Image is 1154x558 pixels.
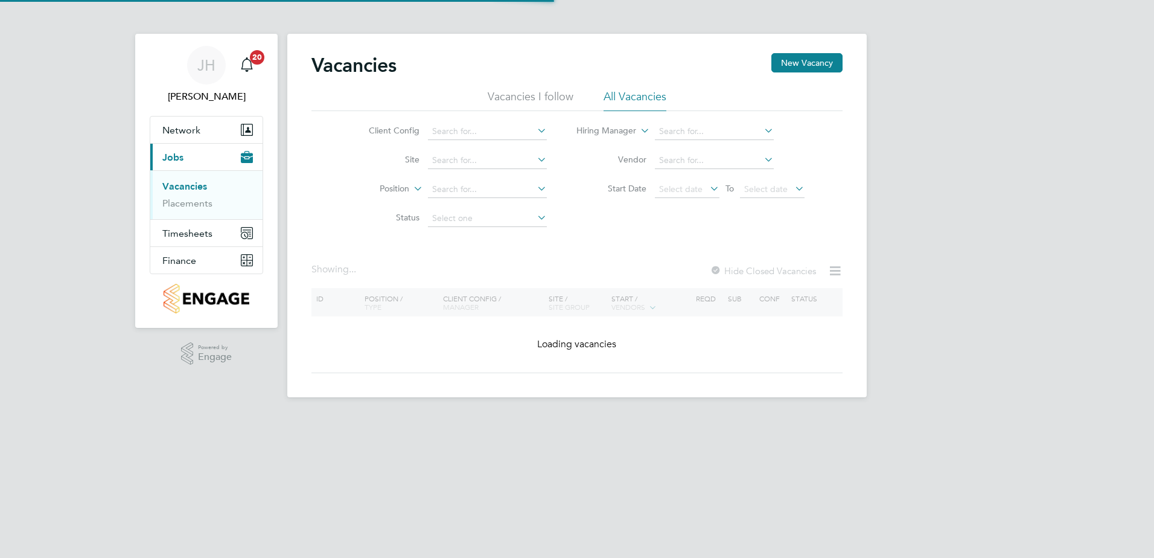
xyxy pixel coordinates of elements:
[135,34,278,328] nav: Main navigation
[164,284,249,313] img: countryside-properties-logo-retina.png
[350,212,419,223] label: Status
[659,184,703,194] span: Select date
[350,154,419,165] label: Site
[150,117,263,143] button: Network
[311,263,359,276] div: Showing
[428,210,547,227] input: Select one
[181,342,232,365] a: Powered byEngage
[198,352,232,362] span: Engage
[577,154,646,165] label: Vendor
[150,46,263,104] a: JH[PERSON_NAME]
[150,247,263,274] button: Finance
[655,123,774,140] input: Search for...
[350,125,419,136] label: Client Config
[150,284,263,313] a: Go to home page
[198,342,232,353] span: Powered by
[311,53,397,77] h2: Vacancies
[428,181,547,198] input: Search for...
[250,50,264,65] span: 20
[604,89,666,111] li: All Vacancies
[428,123,547,140] input: Search for...
[349,263,356,275] span: ...
[150,170,263,219] div: Jobs
[235,46,259,85] a: 20
[771,53,843,72] button: New Vacancy
[162,255,196,266] span: Finance
[710,265,816,277] label: Hide Closed Vacancies
[162,228,212,239] span: Timesheets
[655,152,774,169] input: Search for...
[488,89,573,111] li: Vacancies I follow
[150,144,263,170] button: Jobs
[150,89,263,104] span: Jack Hall
[197,57,215,73] span: JH
[162,124,200,136] span: Network
[150,220,263,246] button: Timesheets
[577,183,646,194] label: Start Date
[567,125,636,137] label: Hiring Manager
[162,181,207,192] a: Vacancies
[428,152,547,169] input: Search for...
[162,152,183,163] span: Jobs
[744,184,788,194] span: Select date
[340,183,409,195] label: Position
[162,197,212,209] a: Placements
[722,181,738,196] span: To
